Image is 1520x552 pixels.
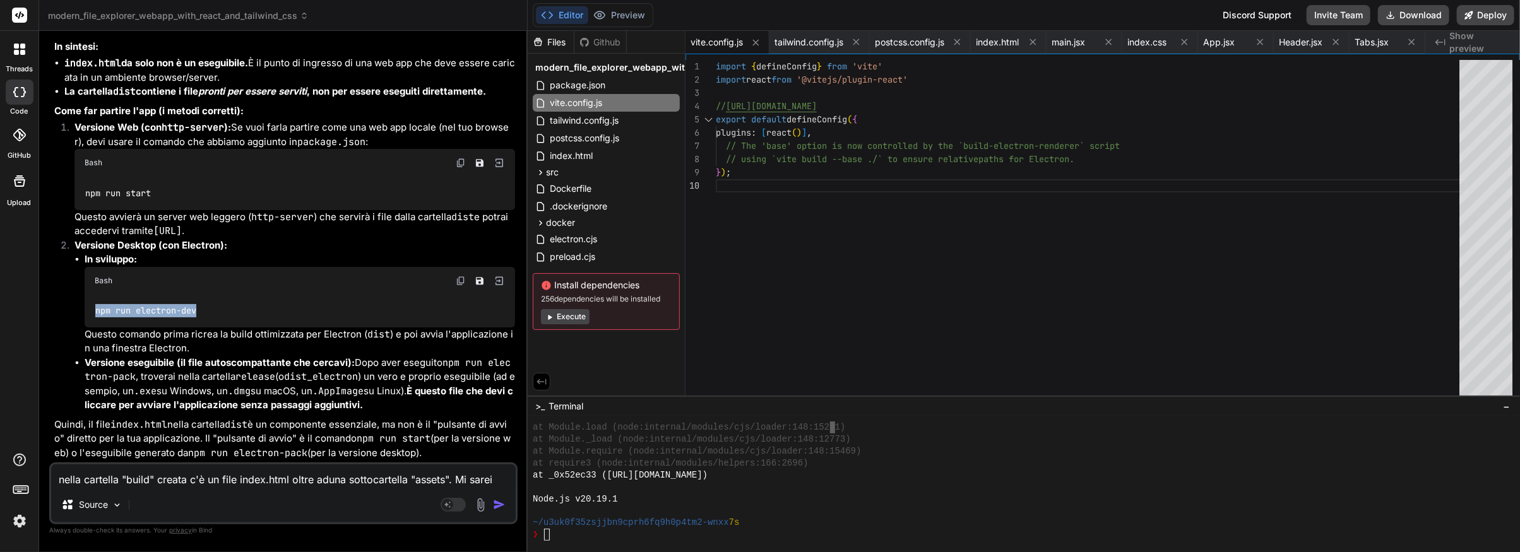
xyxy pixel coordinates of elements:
[85,356,355,368] strong: Versione eseguibile (il file autoscompattante che cercavi):
[546,216,575,229] span: docker
[85,252,515,356] li: Questo comando prima ricrea la build ottimizzata per Electron ( ) e poi avvia l'applicazione in u...
[1500,396,1512,416] button: −
[701,113,717,126] div: Click to collapse the range.
[716,114,746,125] span: export
[79,498,108,511] p: Source
[541,279,672,291] span: Install dependencies
[536,6,588,24] button: Editor
[686,126,699,139] div: 6
[588,6,650,24] button: Preview
[451,211,474,223] code: dist
[1378,5,1449,25] button: Download
[535,61,797,74] span: modern_file_explorer_webapp_with_react_and_tailwind_css
[1355,36,1389,49] span: Tabs.jsx
[54,418,515,461] p: Quindi, il file nella cartella è un componente essenziale, ma non è il "pulsante di avvio" dirett...
[471,154,489,172] button: Save file
[95,304,198,317] code: npm run electron-dev
[686,139,699,153] div: 7
[549,181,593,196] span: Dockerfile
[228,385,251,397] code: .dmg
[721,167,726,178] span: )
[85,187,152,200] code: npm run start
[225,418,247,431] code: dist
[494,157,505,168] img: Open in Browser
[1307,5,1370,25] button: Invite Team
[549,232,598,247] span: electron.cjs
[85,158,102,168] span: Bash
[235,370,275,383] code: release
[726,153,978,165] span: // using `vite build --base ./` to ensure relative
[251,211,314,223] code: http-server
[198,85,307,97] em: pronti per essere serviti
[153,225,182,237] code: [URL]
[751,114,787,125] span: default
[134,385,157,397] code: .exe
[74,210,515,238] p: Questo avvierà un server web leggero ( ) che servirà i file dalla cartella e potrai accedervi tra...
[64,57,248,69] strong: da solo non è un eseguibile.
[533,433,851,445] span: at Module._load (node:internal/modules/cjs/loader:148:12773)
[686,100,699,113] div: 4
[9,510,30,532] img: settings
[64,57,121,69] code: index.html
[686,166,699,179] div: 9
[367,328,390,341] code: dist
[751,61,756,72] span: {
[54,40,98,52] strong: In sintesi:
[686,86,699,100] div: 3
[541,294,672,304] span: 256 dependencies will be installed
[875,36,944,49] span: postcss.config.js
[85,356,511,384] code: npm run electron-pack
[797,127,802,138] span: )
[64,85,486,97] strong: La cartella contiene i file , non per essere eseguiti direttamente.
[775,36,843,49] span: tailwind.config.js
[761,127,766,138] span: [
[85,253,137,265] strong: In sviluppo:
[8,150,31,161] label: GitHub
[49,524,518,536] p: Always double-check its answers. Your in Bind
[473,498,488,512] img: attachment
[807,127,812,138] span: ,
[978,140,1120,151] span: ld-electron-renderer` script
[11,106,28,117] label: code
[1449,30,1510,55] span: Show preview
[771,74,792,85] span: from
[756,61,817,72] span: defineConfig
[1203,36,1235,49] span: App.jsx
[549,400,583,413] span: Terminal
[549,131,620,146] span: postcss.config.js
[1503,400,1510,413] span: −
[48,9,309,22] span: modern_file_explorer_webapp_with_react_and_tailwind_css
[976,36,1019,49] span: index.html
[729,517,740,529] span: 7s
[312,385,364,397] code: .AppImage
[533,517,729,529] span: ~/u3uk0f35zsjjbn9cprh6fq9h0p4tm2-wnxx
[546,166,559,179] span: src
[549,148,594,163] span: index.html
[716,127,751,138] span: plugins
[297,136,365,148] code: package.json
[162,121,224,134] code: http-server
[533,469,708,481] span: at _0x52ec33 ([URL][DOMAIN_NAME])
[456,276,466,286] img: copy
[533,445,861,457] span: at Module.require (node:internal/modules/cjs/loader:148:15469)
[792,127,797,138] span: (
[691,36,743,49] span: vite.config.js
[726,167,731,178] span: ;
[978,153,1074,165] span: paths for Electron.
[686,179,699,192] div: 10
[1457,5,1514,25] button: Deploy
[528,36,574,49] div: Files
[357,432,430,445] code: npm run start
[188,447,307,459] code: npm run electron-pack
[112,500,122,510] img: Pick Models
[494,275,505,286] img: Open in Browser
[852,61,882,72] span: 'vite'
[533,529,539,541] span: ❯
[533,493,617,505] span: Node.js v20.19.1
[746,74,771,85] span: react
[169,526,192,534] span: privacy
[827,61,847,72] span: from
[1127,36,1167,49] span: index.css
[852,114,857,125] span: {
[493,498,506,511] img: icon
